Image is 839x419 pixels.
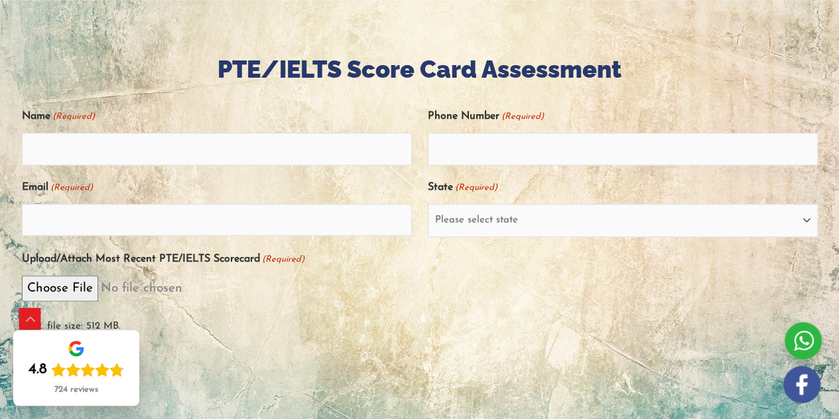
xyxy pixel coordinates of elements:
div: Rating: 4.8 out of 5 [29,361,124,379]
label: Upload/Attach Most Recent PTE/IELTS Scorecard [22,248,304,270]
label: State [428,177,497,199]
img: white-facebook.png [783,366,820,403]
span: (Required) [51,106,95,127]
span: (Required) [500,106,544,127]
span: Max. file size: 512 MB. [22,307,818,337]
span: (Required) [49,177,93,199]
h2: PTE/IELTS Score Card Assessment [22,54,818,85]
label: Email [22,177,93,199]
div: 724 reviews [54,384,98,395]
span: (Required) [454,177,497,199]
label: Name [22,106,95,127]
label: Phone Number [428,106,544,127]
span: (Required) [261,248,304,270]
div: 4.8 [29,361,47,379]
